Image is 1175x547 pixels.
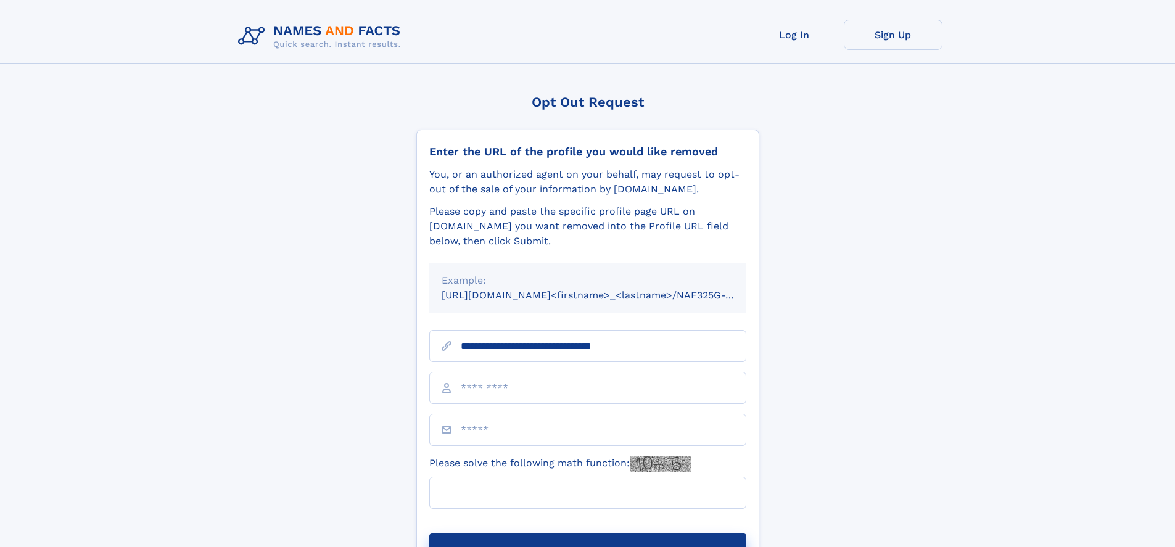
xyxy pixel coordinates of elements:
a: Sign Up [844,20,942,50]
a: Log In [745,20,844,50]
small: [URL][DOMAIN_NAME]<firstname>_<lastname>/NAF325G-xxxxxxxx [442,289,770,301]
div: You, or an authorized agent on your behalf, may request to opt-out of the sale of your informatio... [429,167,746,197]
div: Example: [442,273,734,288]
div: Please copy and paste the specific profile page URL on [DOMAIN_NAME] you want removed into the Pr... [429,204,746,249]
label: Please solve the following math function: [429,456,691,472]
div: Opt Out Request [416,94,759,110]
img: Logo Names and Facts [233,20,411,53]
div: Enter the URL of the profile you would like removed [429,145,746,158]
